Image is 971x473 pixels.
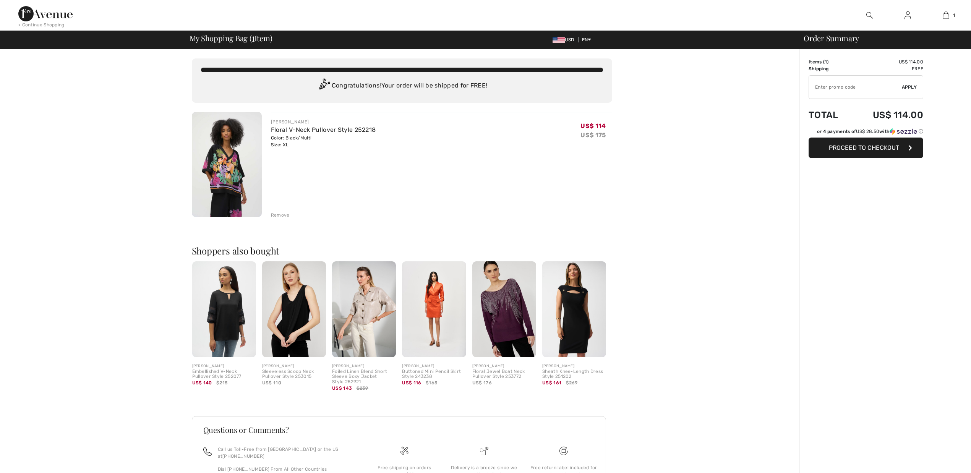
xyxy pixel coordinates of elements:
[553,37,565,43] img: US Dollar
[216,379,227,386] span: $215
[472,363,536,369] div: [PERSON_NAME]
[809,102,851,128] td: Total
[553,37,577,42] span: USD
[402,369,466,380] div: Buttoned Mini Pencil Skirt Style 243238
[542,369,606,380] div: Sheath Knee-Length Dress Style 251202
[856,129,879,134] span: US$ 28.50
[400,447,409,455] img: Free shipping on orders over $99
[192,380,212,386] span: US$ 140
[851,102,923,128] td: US$ 114.00
[905,11,911,20] img: My Info
[851,58,923,65] td: US$ 114.00
[542,363,606,369] div: [PERSON_NAME]
[582,37,592,42] span: EN
[316,78,332,94] img: Congratulation2.svg
[332,386,352,391] span: US$ 143
[809,128,923,138] div: or 4 payments ofUS$ 28.50withSezzle Click to learn more about Sezzle
[201,78,603,94] div: Congratulations! Your order will be shipped for FREE!
[927,11,965,20] a: 1
[794,34,966,42] div: Order Summary
[817,128,923,135] div: or 4 payments of with
[809,58,851,65] td: Items ( )
[402,261,466,357] img: Buttoned Mini Pencil Skirt Style 243238
[252,32,255,42] span: 1
[271,134,376,148] div: Color: Black/Multi Size: XL
[262,369,326,380] div: Sleeveless Scoop Neck Pullover Style 253015
[472,261,536,357] img: Floral Jewel Boat Neck Pullover Style 253772
[580,122,606,130] span: US$ 114
[559,447,568,455] img: Free shipping on orders over $99
[192,261,256,357] img: Embellished V-Neck Pullover Style 252077
[332,363,396,369] div: [PERSON_NAME]
[809,76,902,99] input: Promo code
[192,112,262,217] img: Floral V-Neck Pullover Style 252218
[898,11,917,20] a: Sign In
[218,446,356,460] p: Call us Toll-Free from [GEOGRAPHIC_DATA] or the US at
[426,379,437,386] span: $165
[902,84,917,91] span: Apply
[480,447,488,455] img: Delivery is a breeze since we pay the duties!
[203,426,595,434] h3: Questions or Comments?
[218,466,356,473] p: Dial [PHONE_NUMBER] From All Other Countries
[890,128,917,135] img: Sezzle
[271,126,376,133] a: Floral V-Neck Pullover Style 252218
[472,380,492,386] span: US$ 176
[190,34,272,42] span: My Shopping Bag ( Item)
[953,12,955,19] span: 1
[943,11,949,20] img: My Bag
[866,11,873,20] img: search the website
[566,379,578,386] span: $269
[271,212,290,219] div: Remove
[809,138,923,158] button: Proceed to Checkout
[18,6,73,21] img: 1ère Avenue
[262,380,281,386] span: US$ 110
[472,369,536,380] div: Floral Jewel Boat Neck Pullover Style 253772
[262,363,326,369] div: [PERSON_NAME]
[851,65,923,72] td: Free
[262,261,326,357] img: Sleeveless Scoop Neck Pullover Style 253015
[580,131,606,139] s: US$ 175
[542,261,606,357] img: Sheath Knee-Length Dress Style 251202
[222,454,264,459] a: [PHONE_NUMBER]
[332,369,396,385] div: Foiled Linen Blend Short Sleeve Boxy Jacket Style 252921
[402,380,421,386] span: US$ 116
[332,261,396,357] img: Foiled Linen Blend Short Sleeve Boxy Jacket Style 252921
[357,385,368,392] span: $239
[192,369,256,380] div: Embellished V-Neck Pullover Style 252077
[809,65,851,72] td: Shipping
[192,363,256,369] div: [PERSON_NAME]
[829,144,899,151] span: Proceed to Checkout
[203,447,212,456] img: call
[18,21,65,28] div: < Continue Shopping
[192,246,612,255] h2: Shoppers also bought
[542,380,561,386] span: US$ 161
[825,59,827,65] span: 1
[402,363,466,369] div: [PERSON_NAME]
[271,118,376,125] div: [PERSON_NAME]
